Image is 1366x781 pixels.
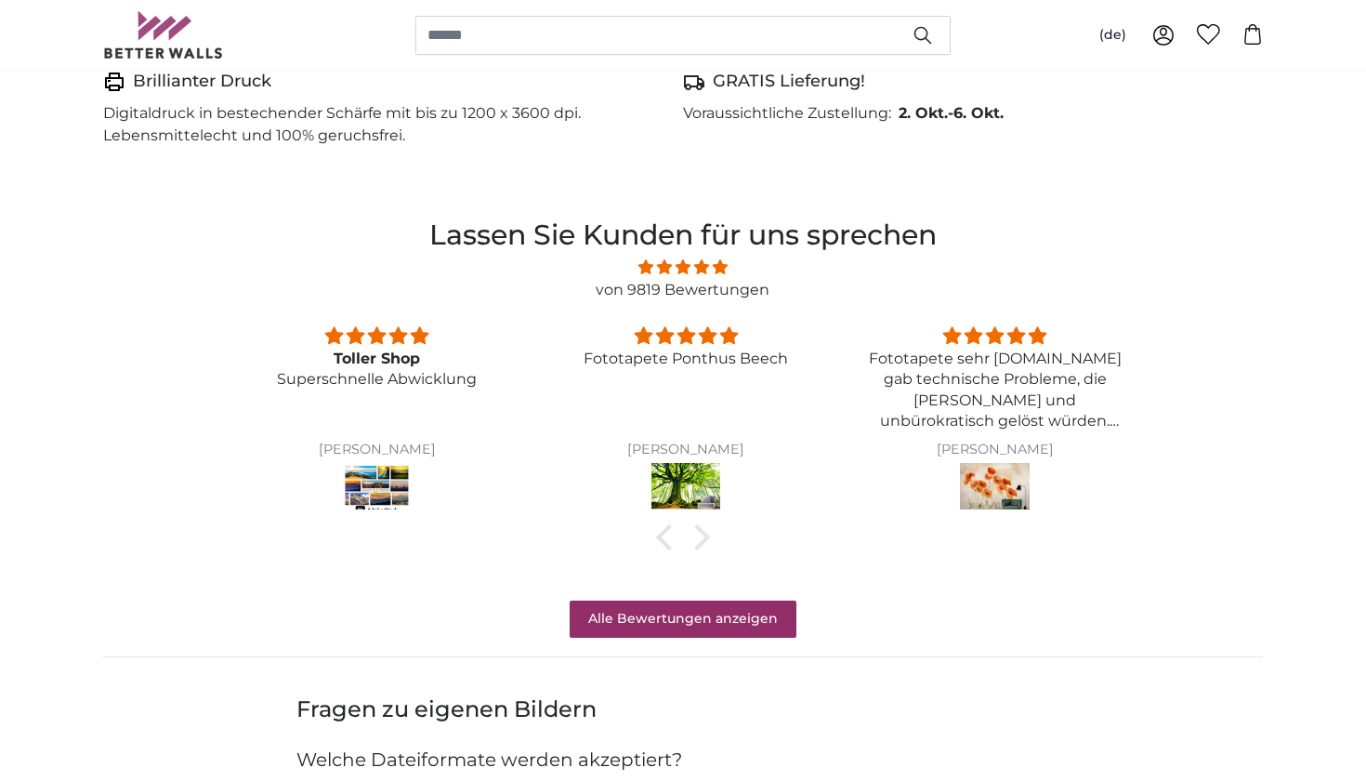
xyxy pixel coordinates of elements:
span: 6. Okt. [953,104,1004,122]
h4: Welche Dateiformate werden akzeptiert? [296,747,1070,773]
p: Superschnelle Abwicklung [244,369,508,390]
h4: GRATIS Lieferung! [713,69,865,95]
div: [PERSON_NAME] [862,443,1126,457]
h2: Lassen Sie Kunden für uns sprechen [219,214,1147,256]
img: Betterwalls [103,11,224,59]
img: Fototapete Ponthus Beech [651,463,721,515]
div: 5 stars [554,324,818,349]
span: 2. Okt. [899,104,948,122]
div: [PERSON_NAME] [554,443,818,457]
button: (de) [1084,19,1141,52]
p: Voraussichtliche Zustellung: [683,102,891,125]
a: von 9819 Bewertungen [596,281,769,298]
div: Toller Shop [244,349,508,369]
p: Fototapete sehr [DOMAIN_NAME] gab technische Probleme, die [PERSON_NAME] und unbürokratisch gelös... [862,349,1126,432]
h4: Brillianter Druck [133,69,271,95]
img: Fototapete Waving In The Wind [960,463,1030,515]
a: Alle Bewertungen anzeigen [570,601,796,638]
b: - [899,104,1004,122]
p: Digitaldruck in bestechender Schärfe mit bis zu 1200 x 3600 dpi. Lebensmittelecht und 100% geruch... [103,102,668,147]
div: [PERSON_NAME] [244,443,508,457]
h3: Fragen zu eigenen Bildern [296,695,1070,724]
img: Stockfoto [342,463,412,515]
span: 4.81 stars [219,256,1147,279]
div: 5 stars [862,324,1126,349]
div: 5 stars [244,324,508,349]
p: Fototapete Ponthus Beech [554,349,818,369]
